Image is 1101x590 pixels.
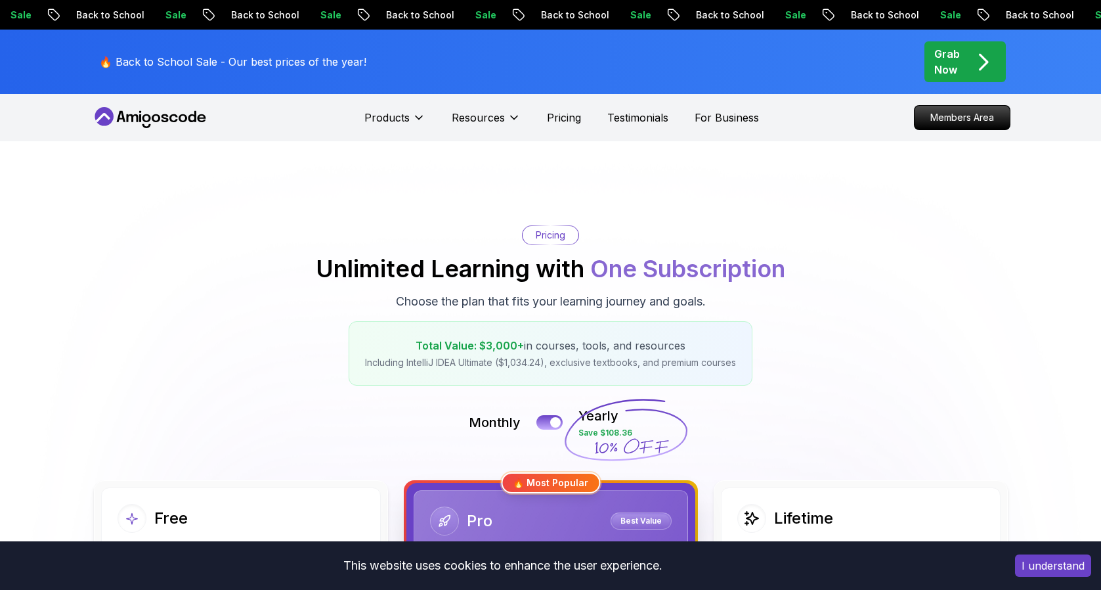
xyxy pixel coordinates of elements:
p: Back to School [219,9,308,22]
p: Sale [618,9,660,22]
p: Back to School [683,9,773,22]
p: Sale [463,9,505,22]
p: Resources [452,110,505,125]
p: Back to School [64,9,153,22]
a: Pricing [547,110,581,125]
p: Including IntelliJ IDEA Ultimate ($1,034.24), exclusive textbooks, and premium courses [365,356,736,369]
button: Products [364,110,425,136]
h2: Lifetime [774,508,833,529]
p: Back to School [993,9,1083,22]
button: Resources [452,110,521,136]
p: Members Area [915,106,1010,129]
p: Back to School [529,9,618,22]
span: One Subscription [590,254,785,283]
a: Members Area [914,105,1010,130]
p: in courses, tools, and resources [365,338,736,353]
p: Monthly [469,413,521,432]
button: Accept cookies [1015,555,1091,577]
span: Total Value: $3,000+ [416,339,524,352]
h2: Unlimited Learning with [316,256,785,282]
p: Products [364,110,410,125]
p: Pricing [536,229,565,242]
p: Back to School [838,9,928,22]
p: Back to School [374,9,463,22]
p: Sale [773,9,815,22]
p: 🔥 Back to School Sale - Our best prices of the year! [99,54,366,70]
h2: Free [154,508,188,529]
div: This website uses cookies to enhance the user experience. [10,551,995,580]
a: For Business [695,110,759,125]
h2: Pro [467,511,492,532]
a: Testimonials [607,110,668,125]
p: Grab Now [934,46,960,78]
p: Sale [153,9,195,22]
p: Sale [308,9,350,22]
p: Best Value [613,514,670,528]
p: Choose the plan that fits your learning journey and goals. [396,292,706,311]
p: Sale [928,9,970,22]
